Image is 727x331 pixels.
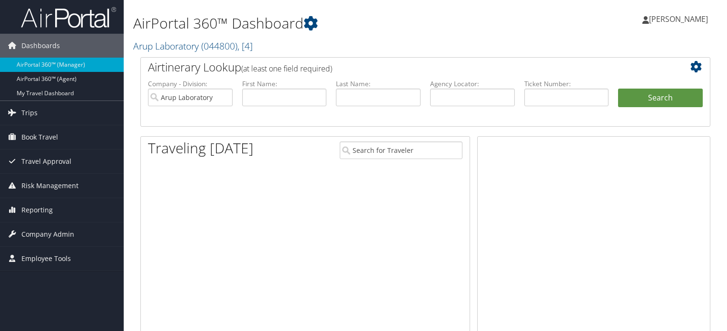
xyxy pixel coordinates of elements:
h1: AirPortal 360™ Dashboard [133,13,523,33]
label: Agency Locator: [430,79,515,89]
label: Ticket Number: [524,79,609,89]
span: Book Travel [21,125,58,149]
span: Travel Approval [21,150,71,173]
a: Arup Laboratory [133,40,253,52]
span: ( 044800 ) [201,40,237,52]
h1: Traveling [DATE] [148,138,254,158]
a: [PERSON_NAME] [642,5,717,33]
label: First Name: [242,79,327,89]
span: Company Admin [21,222,74,246]
span: , [ 4 ] [237,40,253,52]
button: Search [618,89,703,108]
span: Risk Management [21,174,79,198]
label: Company - Division: [148,79,233,89]
span: Trips [21,101,38,125]
span: Dashboards [21,34,60,58]
img: airportal-logo.png [21,6,116,29]
input: Search for Traveler [340,141,462,159]
span: [PERSON_NAME] [649,14,708,24]
h2: Airtinerary Lookup [148,59,655,75]
span: (at least one field required) [241,63,332,74]
label: Last Name: [336,79,421,89]
span: Reporting [21,198,53,222]
span: Employee Tools [21,247,71,271]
